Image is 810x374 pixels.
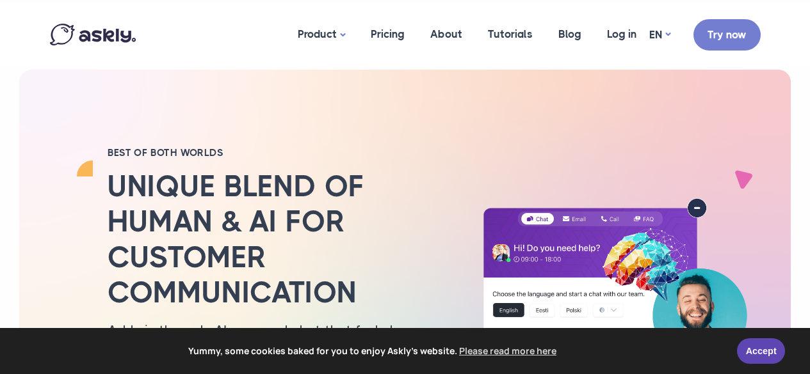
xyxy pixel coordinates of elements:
[108,169,453,310] h2: Unique blend of human & AI for customer communication
[649,26,670,44] a: EN
[737,338,785,364] a: Accept
[417,3,475,65] a: About
[693,19,761,51] a: Try now
[358,3,417,65] a: Pricing
[457,341,558,361] a: learn more about cookies
[50,24,136,45] img: Askly
[594,3,649,65] a: Log in
[285,3,358,66] a: Product
[108,146,453,159] h2: BEST OF BOTH WORLDS
[19,341,728,361] span: Yummy, some cookies baked for you to enjoy Askly's website.
[475,3,546,65] a: Tutorials
[546,3,594,65] a: Blog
